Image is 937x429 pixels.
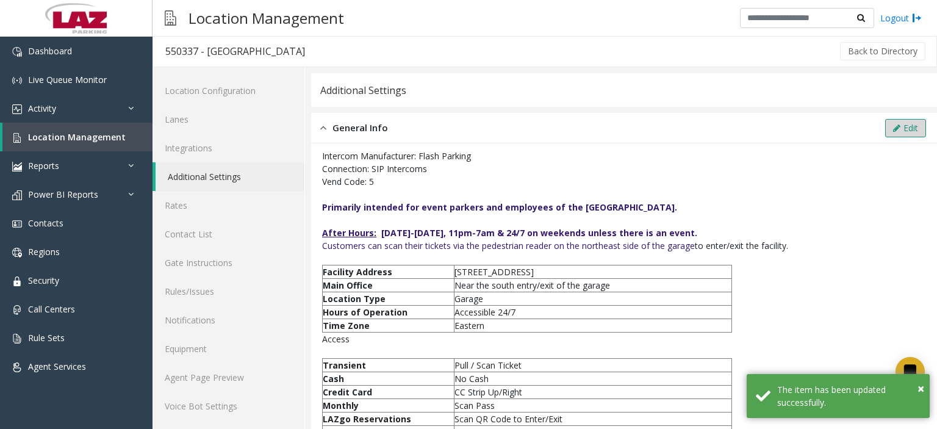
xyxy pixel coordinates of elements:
span: Reports [28,160,59,171]
font: Customers can scan their tickets via the pedestrian reader on the northeast side of the garage [322,240,695,251]
span: Garage [454,293,483,305]
span: Facility Address [323,266,392,278]
img: 'icon' [12,362,22,372]
img: 'icon' [12,190,22,200]
span: Main Office [323,279,373,291]
span: Rule Sets [28,332,65,344]
span: Near the south entry/exit of the garage [454,279,610,291]
span: No Cash [454,373,489,384]
a: Location Management [2,123,153,151]
span: Hours of Operation [323,306,407,318]
button: Edit [885,119,926,137]
h3: Location Management [182,3,350,33]
img: 'icon' [12,305,22,315]
span: Access [322,333,350,345]
img: 'icon' [12,219,22,229]
img: 'icon' [12,248,22,258]
span: Cash [323,373,344,384]
span: Monthly [323,400,359,411]
a: Equipment [153,334,304,363]
img: opened [320,121,326,135]
div: The item has been updated successfully. [777,383,921,409]
a: Location Configuration [153,76,304,105]
img: 'icon' [12,47,22,57]
img: 'icon' [12,76,22,85]
button: Back to Directory [840,42,925,60]
a: Agent Page Preview [153,363,304,392]
a: Contact List [153,220,304,248]
a: Lanes [153,105,304,134]
span: Accessible 24/7 [454,306,515,318]
span: Time Zone [323,320,370,331]
img: 'icon' [12,334,22,344]
span: Activity [28,103,56,114]
font: Primarily intended for event parkers and employees of the [GEOGRAPHIC_DATA]. [322,201,677,213]
span: Dashboard [28,45,72,57]
span: [STREET_ADDRESS] [454,266,534,278]
span: Scan QR Code to Enter/Exit [454,413,562,425]
span: Live Queue Monitor [28,74,107,85]
img: 'icon' [12,104,22,114]
span: to enter/exit the facility. [695,240,788,251]
p: Vend Code: 5 [322,175,926,188]
img: logout [912,12,922,24]
img: pageIcon [165,3,176,33]
span: Call Centers [28,303,75,315]
span: Location Management [28,131,126,143]
span: Eastern [454,320,484,331]
button: Close [917,380,924,398]
a: Integrations [153,134,304,162]
b: [DATE]-[DATE], 11pm-7am & 24/7 on weekends unless there is an event. [381,227,697,239]
a: Gate Instructions [153,248,304,277]
p: Intercom Manufacturer: Flash Parking [322,150,926,162]
span: × [917,380,924,397]
span: Regions [28,246,60,258]
a: Rates [153,191,304,220]
a: Additional Settings [156,162,304,191]
div: Additional Settings [320,82,406,98]
span: Security [28,275,59,286]
span: General Info [332,121,388,135]
span: Contacts [28,217,63,229]
span: Scan Pass [454,400,495,411]
span: Credit Card [323,386,372,398]
a: Notifications [153,306,304,334]
p: Connection: SIP Intercoms [322,162,926,175]
span: Location Type [323,293,386,305]
u: After Hours: [322,227,376,239]
img: 'icon' [12,133,22,143]
img: 'icon' [12,162,22,171]
div: 550337 - [GEOGRAPHIC_DATA] [165,43,305,59]
a: Logout [880,12,922,24]
span: Transient [323,359,366,371]
span: Pull / Scan Ticket [454,359,522,371]
span: CC Strip Up/Right [454,386,522,398]
span: LAZgo Reservations [323,413,411,425]
img: 'icon' [12,276,22,286]
a: Voice Bot Settings [153,392,304,420]
span: Power BI Reports [28,189,98,200]
span: Agent Services [28,361,86,372]
a: Rules/Issues [153,277,304,306]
